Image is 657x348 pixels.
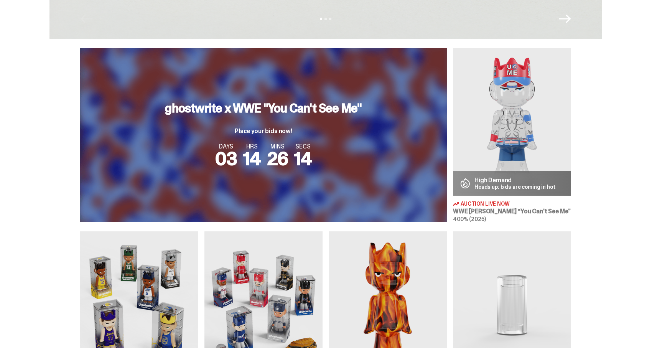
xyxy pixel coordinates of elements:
p: Place your bids now! [165,128,362,134]
button: View slide 2 [324,18,327,20]
button: Next [559,13,571,25]
span: 03 [215,147,237,171]
button: View slide 3 [329,18,331,20]
span: HRS [243,143,261,150]
span: Auction Live Now [461,201,510,206]
a: You Can't See Me High Demand Heads up: bids are coming in hot Auction Live Now [453,48,571,222]
img: You Can't See Me [453,48,571,196]
p: Heads up: bids are coming in hot [474,184,556,190]
p: High Demand [474,177,556,183]
span: DAYS [215,143,237,150]
span: 400% (2025) [453,216,486,223]
button: View slide 1 [320,18,322,20]
h3: ghostwrite x WWE "You Can't See Me" [165,102,362,114]
span: MINS [267,143,288,150]
span: SECS [294,143,312,150]
span: 14 [243,147,261,171]
h3: WWE [PERSON_NAME] “You Can't See Me” [453,208,571,214]
span: 26 [267,147,288,171]
span: 14 [294,147,312,171]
